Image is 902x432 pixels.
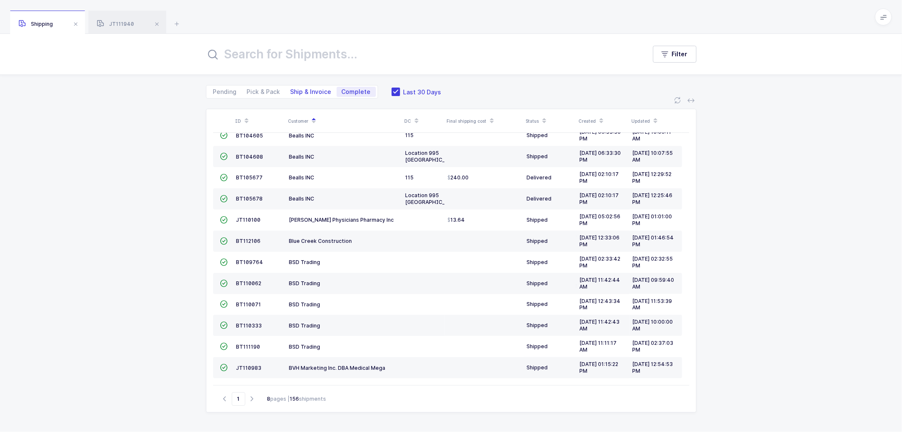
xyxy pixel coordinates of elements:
[526,114,574,128] div: Status
[405,114,442,128] div: DC
[633,171,672,184] span: [DATE] 12:29:52 PM
[220,301,228,307] span: 
[580,256,621,269] span: [DATE] 02:33:42 PM
[633,129,672,142] span: [DATE] 10:06:11 AM
[633,150,673,163] span: [DATE] 10:07:55 AM
[236,154,263,160] span: BT104608
[400,88,441,96] span: Last 30 Days
[527,238,573,245] div: Shipped
[406,174,414,181] span: 115
[290,396,299,402] b: 156
[288,114,400,128] div: Customer
[247,89,280,95] span: Pick & Pack
[580,234,620,248] span: [DATE] 12:33:06 PM
[267,396,271,402] b: 8
[527,217,573,223] div: Shipped
[633,319,673,332] span: [DATE] 10:00:00 AM
[580,361,619,374] span: [DATE] 01:15:22 PM
[580,319,620,332] span: [DATE] 11:42:43 AM
[633,192,673,205] span: [DATE] 12:25:46 PM
[406,192,461,205] span: Location 995 [GEOGRAPHIC_DATA]
[291,89,332,95] span: Ship & Invoice
[236,280,262,286] span: BT110062
[289,301,321,308] span: BSD Trading
[220,238,228,244] span: 
[580,192,619,205] span: [DATE] 02:10:17 PM
[220,174,228,181] span: 
[633,256,673,269] span: [DATE] 02:32:55 PM
[527,132,573,139] div: Shipped
[236,132,263,139] span: BT104605
[527,259,573,266] div: Shipped
[527,301,573,308] div: Shipped
[236,238,261,244] span: BT112106
[527,174,573,181] div: Delivered
[220,132,228,138] span: 
[213,89,237,95] span: Pending
[527,364,573,371] div: Shipped
[580,129,621,142] span: [DATE] 06:33:30 PM
[633,213,672,226] span: [DATE] 01:01:00 PM
[236,344,260,350] span: BT111190
[236,217,261,223] span: JT110100
[289,195,315,202] span: Bealls INC
[19,21,53,27] span: Shipping
[406,132,414,138] span: 115
[289,280,321,286] span: BSD Trading
[236,365,262,371] span: JT110983
[220,343,228,349] span: 
[527,280,573,287] div: Shipped
[633,277,674,290] span: [DATE] 09:59:40 AM
[448,217,465,223] span: 13.64
[633,361,673,374] span: [DATE] 12:54:53 PM
[267,395,326,403] div: pages | shipments
[289,154,315,160] span: Bealls INC
[580,213,621,226] span: [DATE] 05:02:56 PM
[289,217,394,223] span: [PERSON_NAME] Physicians Pharmacy Inc
[289,174,315,181] span: Bealls INC
[236,195,263,202] span: BT105678
[232,392,245,406] span: Go to
[236,114,283,128] div: ID
[579,114,627,128] div: Created
[672,50,688,58] span: Filter
[289,238,352,244] span: Blue Creek Construction
[220,259,228,265] span: 
[289,322,321,329] span: BSD Trading
[527,343,573,350] div: Shipped
[236,259,263,265] span: BT109764
[632,114,680,128] div: Updated
[236,301,261,308] span: BT110071
[653,46,696,63] button: Filter
[289,259,321,265] span: BSD Trading
[633,298,672,311] span: [DATE] 11:53:39 AM
[447,114,521,128] div: Final shipping cost
[580,277,620,290] span: [DATE] 11:42:44 AM
[289,132,315,139] span: Bealls INC
[236,322,262,329] span: BT110333
[289,344,321,350] span: BSD Trading
[220,195,228,202] span: 
[236,174,263,181] span: BT105677
[633,234,674,248] span: [DATE] 01:46:54 PM
[289,365,386,371] span: BVH Marketing Inc. DBA Medical Mega
[406,150,461,163] span: Location 995 [GEOGRAPHIC_DATA]
[220,364,228,371] span: 
[633,340,674,353] span: [DATE] 02:37:03 PM
[527,153,573,160] div: Shipped
[220,280,228,286] span: 
[206,44,636,64] input: Search for Shipments...
[448,174,469,181] span: 240.00
[580,298,621,311] span: [DATE] 12:43:34 PM
[580,150,621,163] span: [DATE] 06:33:30 PM
[220,153,228,160] span: 
[580,340,617,353] span: [DATE] 11:11:17 AM
[220,322,228,328] span: 
[580,171,619,184] span: [DATE] 02:10:17 PM
[220,217,228,223] span: 
[342,89,371,95] span: Complete
[527,195,573,202] div: Delivered
[97,21,134,27] span: JT111940
[527,322,573,329] div: Shipped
